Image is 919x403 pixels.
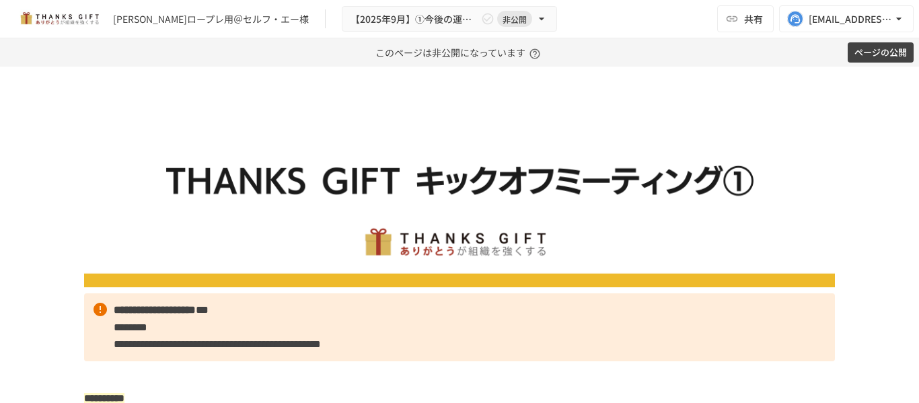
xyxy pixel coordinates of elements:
[809,11,892,28] div: [EMAIL_ADDRESS][DOMAIN_NAME]
[16,8,102,30] img: mMP1OxWUAhQbsRWCurg7vIHe5HqDpP7qZo7fRoNLXQh
[497,12,532,26] span: 非公開
[779,5,914,32] button: [EMAIL_ADDRESS][DOMAIN_NAME]
[351,11,478,28] span: 【2025年9月】①今後の運用についてのご案内/THANKS GIFTキックオフMTG
[744,11,763,26] span: 共有
[342,6,557,32] button: 【2025年9月】①今後の運用についてのご案内/THANKS GIFTキックオフMTG非公開
[113,12,309,26] div: [PERSON_NAME]ロープレ用＠セルフ・エー様
[717,5,774,32] button: 共有
[84,100,835,287] img: G0WxmcJ0THrQxNO0XY7PBNzv3AFOxoYAtgSyvpL7cek
[375,38,544,67] p: このページは非公開になっています
[848,42,914,63] button: ページの公開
